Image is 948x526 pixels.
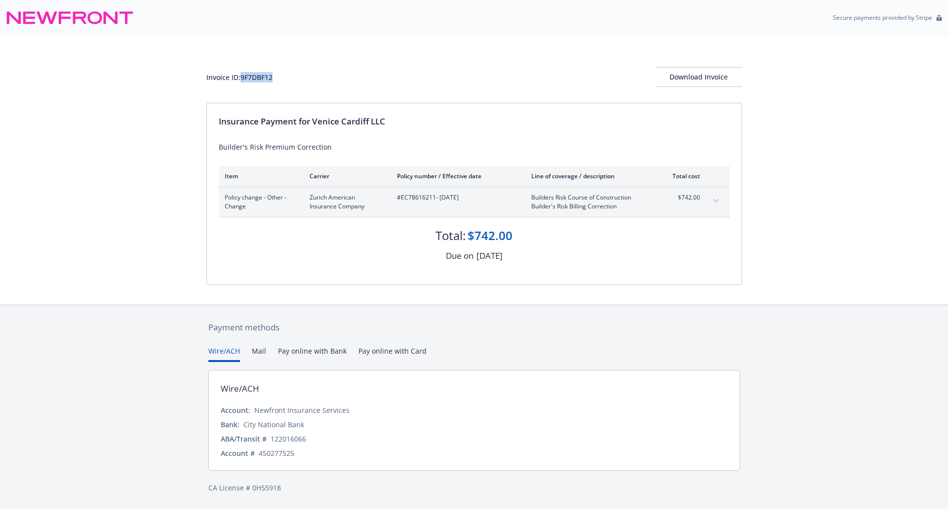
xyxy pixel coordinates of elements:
div: 122016066 [271,434,306,444]
div: City National Bank [243,419,304,430]
span: Builders Risk Course of ConstructionBuilder's Risk Billing Correction [531,193,647,211]
div: Bank: [221,419,239,430]
div: Newfront Insurance Services [254,405,350,415]
span: #EC78616211 - [DATE] [397,193,515,202]
div: Builder's Risk Premium Correction [219,142,730,152]
p: Secure payments provided by Stripe [833,13,932,22]
div: CA License # 0H55918 [208,483,740,493]
div: Insurance Payment for Venice Cardiff LLC [219,115,730,128]
button: Wire/ACH [208,346,240,362]
div: Policy change - Other - ChangeZurich American Insurance Company#EC78616211- [DATE]Builders Risk C... [219,187,730,217]
span: Builder's Risk Billing Correction [531,202,647,211]
button: Download Invoice [656,67,742,87]
div: Wire/ACH [221,382,259,395]
span: Zurich American Insurance Company [310,193,381,211]
div: $742.00 [468,227,513,244]
button: Pay online with Bank [278,346,347,362]
span: $742.00 [663,193,700,202]
div: ABA/Transit # [221,434,267,444]
div: Item [225,172,294,180]
div: Invoice ID: 9F7DBF12 [206,72,273,82]
div: Payment methods [208,321,740,334]
div: Carrier [310,172,381,180]
button: Pay online with Card [358,346,427,362]
div: Due on [446,249,474,262]
div: Account: [221,405,250,415]
div: Total: [435,227,466,244]
div: Account # [221,448,255,458]
button: Mail [252,346,266,362]
div: Line of coverage / description [531,172,647,180]
div: [DATE] [476,249,503,262]
div: Download Invoice [656,68,742,86]
div: Total cost [663,172,700,180]
button: expand content [708,193,724,209]
span: Builders Risk Course of Construction [531,193,647,202]
div: 450277525 [259,448,294,458]
div: Policy number / Effective date [397,172,515,180]
span: Policy change - Other - Change [225,193,294,211]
